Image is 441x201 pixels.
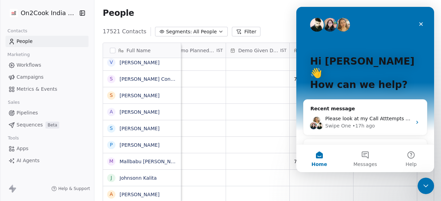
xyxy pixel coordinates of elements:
[6,155,89,166] a: AI Agents
[111,174,112,181] div: J
[17,38,33,45] span: People
[296,7,434,172] iframe: Intercom live chat
[120,126,160,131] a: [PERSON_NAME]
[21,9,78,18] span: On2Cook India Pvt. Ltd.
[294,76,349,82] span: 7-10 11:25 number busy
[294,158,349,165] span: 7-10 11:27 asked to share details they have cloud kitchen
[109,158,113,165] div: M
[216,48,223,53] span: IST
[4,49,33,60] span: Marketing
[45,122,59,129] span: Beta
[17,121,43,129] span: Sequences
[10,9,18,17] img: on2cook%20logo-04%20copy.jpg
[110,108,113,115] div: A
[6,143,89,154] a: Apps
[162,43,226,58] div: Demo Planned DateIST
[120,93,160,98] a: [PERSON_NAME]
[6,107,89,119] a: Pipelines
[6,71,89,83] a: Campaigns
[17,145,29,152] span: Apps
[110,141,113,148] div: P
[120,142,160,148] a: [PERSON_NAME]
[290,43,353,58] div: Notes
[17,62,41,69] span: Workflows
[6,59,89,71] a: Workflows
[120,175,157,181] a: Johnsonn Kalita
[6,36,89,47] a: People
[418,178,434,194] iframe: Intercom live chat
[5,133,22,143] span: Tools
[280,48,287,53] span: IST
[120,76,187,82] a: [PERSON_NAME] Containers
[110,125,113,132] div: S
[120,60,160,65] a: [PERSON_NAME]
[103,43,181,58] div: Full Name
[110,59,113,66] div: V
[110,75,113,82] div: S
[120,159,183,164] a: Mallbabu [PERSON_NAME]
[174,47,215,54] span: Demo Planned Date
[120,109,160,115] a: [PERSON_NAME]
[17,109,38,116] span: Pipelines
[232,27,260,36] button: Filter
[166,28,192,35] span: Segments:
[8,7,74,19] button: On2Cook India Pvt. Ltd.
[58,186,90,191] span: Help & Support
[126,47,151,54] span: Full Name
[110,92,113,99] div: S
[120,192,160,197] a: [PERSON_NAME]
[226,43,289,58] div: Demo Given DateIST
[17,86,57,93] span: Metrics & Events
[5,97,23,108] span: Sales
[51,186,90,191] a: Help & Support
[103,8,134,18] span: People
[193,28,217,35] span: All People
[6,119,89,131] a: SequencesBeta
[17,157,40,164] span: AI Agents
[110,191,113,198] div: A
[17,74,43,81] span: Campaigns
[103,27,146,36] span: 17521 Contacts
[238,47,279,54] span: Demo Given Date
[6,83,89,95] a: Metrics & Events
[4,26,30,36] span: Contacts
